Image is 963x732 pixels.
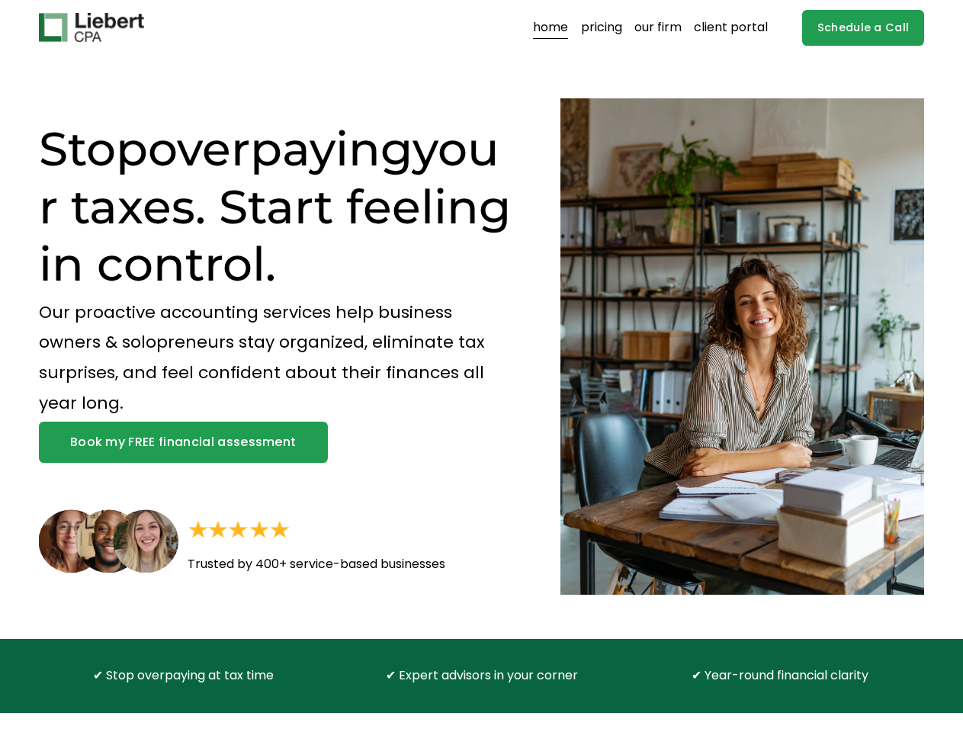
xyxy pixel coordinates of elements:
a: home [533,15,568,40]
p: ✔ Expert advisors in your corner [374,665,589,687]
a: Book my FREE financial assessment [39,422,328,463]
p: ✔ Stop overpaying at tax time [75,665,291,687]
p: Trusted by 400+ service-based businesses [188,554,477,576]
p: ✔ Year-round financial clarity [672,665,887,687]
img: Liebert CPA [39,13,144,42]
p: Our proactive accounting services help business owners & solopreneurs stay organized, eliminate t... [39,297,515,419]
a: Schedule a Call [802,10,925,46]
a: client portal [694,15,768,40]
h1: Stop your taxes. Start feeling in control. [39,120,515,294]
span: overpaying [148,120,412,177]
a: our firm [634,15,682,40]
a: pricing [581,15,622,40]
